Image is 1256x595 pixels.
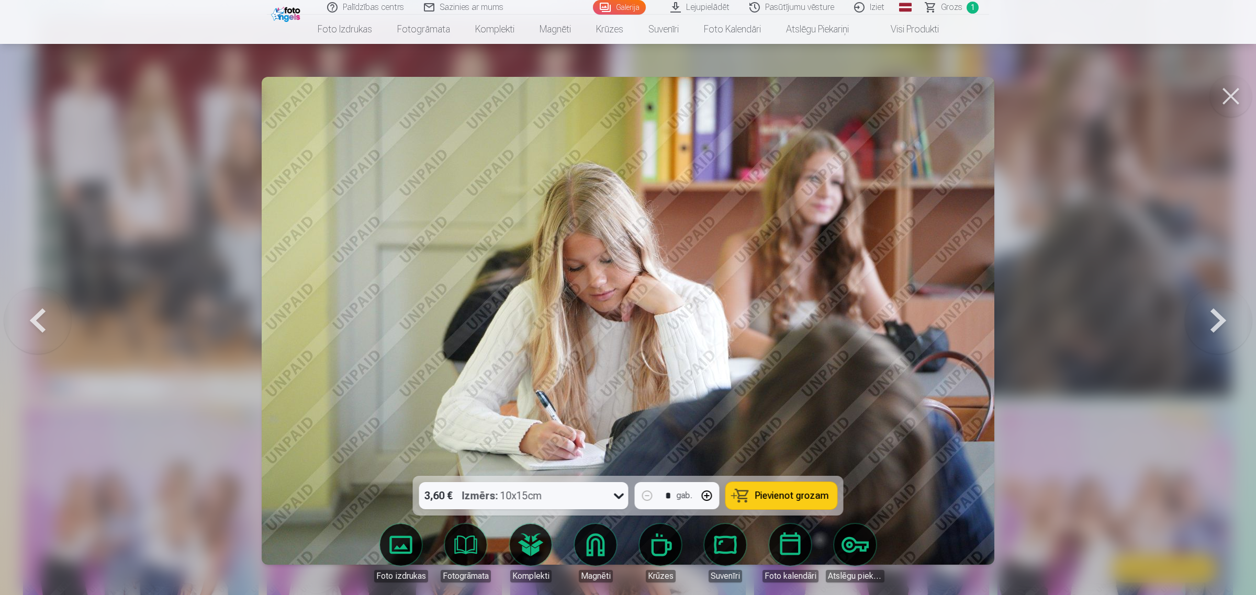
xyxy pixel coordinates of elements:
a: Foto kalendāri [761,524,820,582]
a: Suvenīri [696,524,755,582]
span: Pievienot grozam [755,491,829,500]
div: Suvenīri [709,570,742,582]
a: Fotogrāmata [385,15,463,44]
div: 10x15cm [462,482,542,509]
div: Fotogrāmata [441,570,491,582]
button: Pievienot grozam [726,482,837,509]
span: 1 [967,2,979,14]
a: Foto izdrukas [305,15,385,44]
a: Komplekti [501,524,560,582]
div: 3,60 € [419,482,458,509]
div: Foto kalendāri [762,570,818,582]
div: Komplekti [510,570,552,582]
strong: Izmērs : [462,488,498,503]
div: Atslēgu piekariņi [826,570,884,582]
a: Foto kalendāri [691,15,773,44]
a: Visi produkti [861,15,951,44]
a: Suvenīri [636,15,691,44]
a: Foto izdrukas [372,524,430,582]
a: Atslēgu piekariņi [826,524,884,582]
div: Foto izdrukas [374,570,428,582]
a: Atslēgu piekariņi [773,15,861,44]
a: Krūzes [631,524,690,582]
div: gab. [677,489,692,502]
div: Magnēti [579,570,613,582]
a: Magnēti [527,15,584,44]
a: Magnēti [566,524,625,582]
img: /fa1 [271,4,303,22]
a: Komplekti [463,15,527,44]
a: Fotogrāmata [436,524,495,582]
span: Grozs [941,1,962,14]
div: Krūzes [646,570,676,582]
a: Krūzes [584,15,636,44]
